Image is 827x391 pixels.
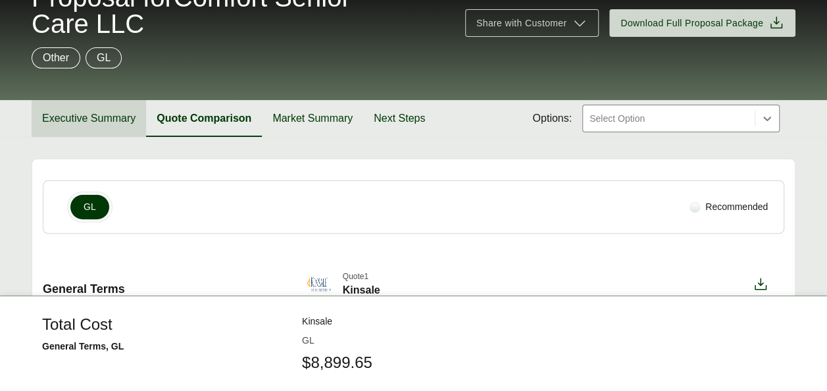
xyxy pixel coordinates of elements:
button: Quote Comparison [146,100,262,137]
div: Non-Admitted [306,364,363,378]
span: Options: [532,111,572,126]
div: General Terms [43,260,280,309]
button: Download Full Proposal Package [609,9,795,37]
button: Share with Customer [465,9,599,37]
button: GL [70,195,109,219]
span: Kinsale [343,282,380,298]
img: Kinsale-Logo [306,271,332,297]
button: Next Steps [363,100,436,137]
p: Rating [53,324,80,338]
p: Admitted [53,364,89,378]
p: GL [97,50,111,66]
span: Share with Customer [476,16,566,30]
div: Recommended [684,195,773,219]
p: Other [43,50,69,66]
span: GL [84,200,96,214]
span: Quote 1 [343,271,380,282]
button: Executive Summary [32,100,146,137]
button: Download option [747,271,774,298]
button: Market Summary [262,100,363,137]
span: Download Full Proposal Package [620,16,763,30]
div: A (Excellent) by [PERSON_NAME], Financial Size Category XIV [306,324,568,338]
